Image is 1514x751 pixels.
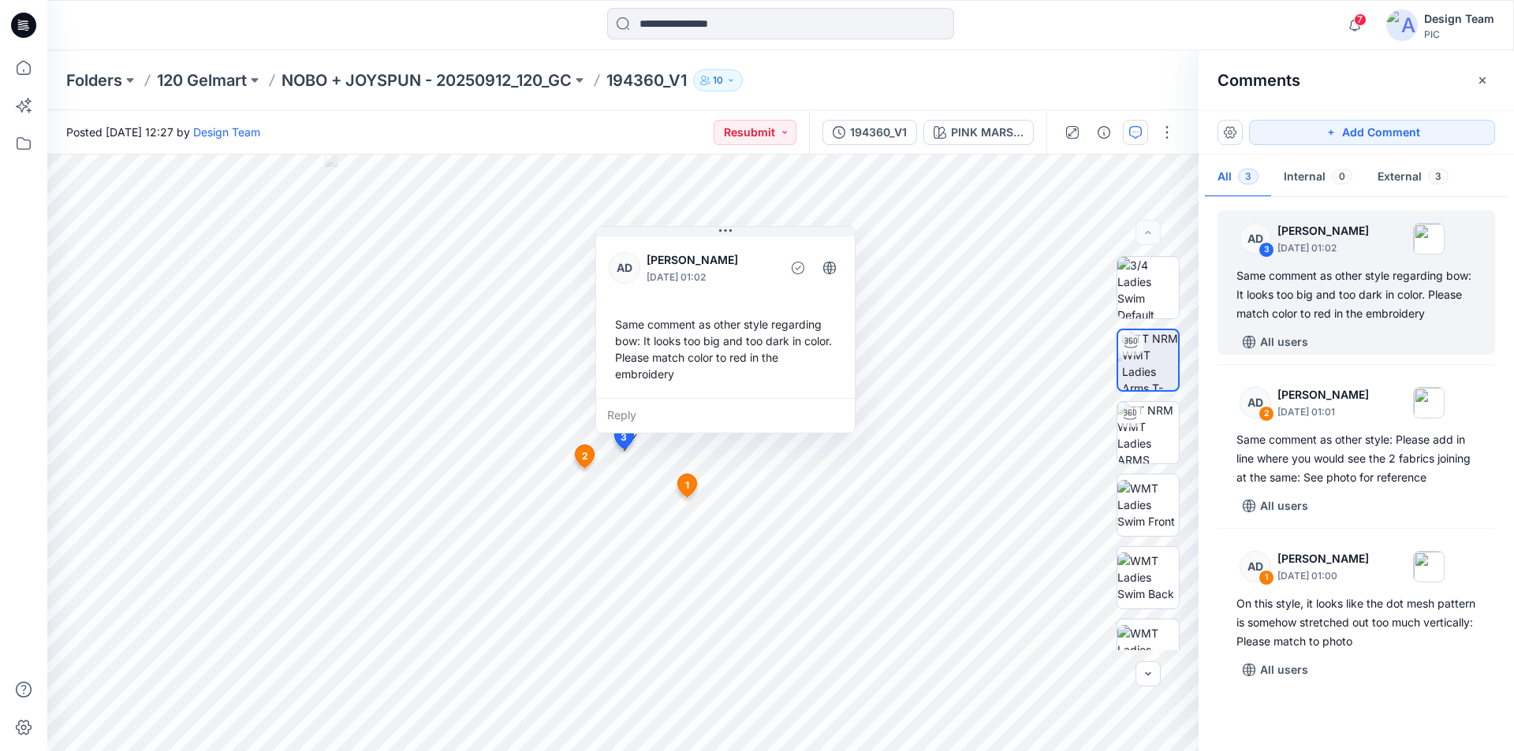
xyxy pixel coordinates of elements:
[647,251,775,270] p: [PERSON_NAME]
[1240,551,1271,582] div: AD
[1238,169,1259,184] span: 3
[1424,9,1494,28] div: Design Team
[596,398,855,433] div: Reply
[1386,9,1418,41] img: avatar
[1236,329,1314,355] button: All users
[951,124,1024,141] div: PINK MARSHMELLOW
[1240,387,1271,418] div: AD
[1260,496,1308,515] p: All users
[1354,13,1367,26] span: 7
[822,120,917,145] button: 194360_V1
[1117,480,1179,530] img: WMT Ladies Swim Front
[647,270,775,285] p: [DATE] 01:02
[1271,158,1365,198] button: Internal
[1117,257,1179,318] img: 3/4 Ladies Swim Default
[1277,549,1369,568] p: [PERSON_NAME]
[693,69,743,91] button: 10
[1277,240,1369,256] p: [DATE] 01:02
[1236,493,1314,519] button: All users
[1091,120,1117,145] button: Details
[157,69,247,91] a: 120 Gelmart
[1277,221,1369,240] p: [PERSON_NAME]
[1236,594,1476,651] div: On this style, it looks like the dot mesh pattern is somehow stretched out too much vertically: P...
[621,430,627,444] span: 3
[1277,568,1369,584] p: [DATE] 01:00
[923,120,1034,145] button: PINK MARSHMELLOW
[193,125,260,139] a: Design Team
[1236,657,1314,682] button: All users
[1240,223,1271,255] div: AD
[1277,404,1369,420] p: [DATE] 01:01
[713,72,723,89] p: 10
[1428,169,1449,184] span: 3
[609,310,842,389] div: Same comment as other style regarding bow: It looks too big and too dark in color. Please match c...
[1249,120,1495,145] button: Add Comment
[66,69,122,91] a: Folders
[1365,158,1461,198] button: External
[1236,266,1476,323] div: Same comment as other style regarding bow: It looks too big and too dark in color. Please match c...
[1117,402,1179,463] img: TT NRM WMT Ladies ARMS DOWN
[1260,333,1308,351] p: All users
[1332,169,1352,184] span: 0
[1260,660,1308,679] p: All users
[606,69,687,91] p: 194360_V1
[850,124,907,141] div: 194360_V1
[685,478,689,493] span: 1
[1236,430,1476,487] div: Same comment as other style: Please add in line where you would see the 2 fabrics joining at the ...
[609,252,640,284] div: AD
[1117,625,1179,675] img: WMT Ladies Swim Left
[1259,242,1274,258] div: 3
[66,124,260,140] span: Posted [DATE] 12:27 by
[1218,71,1300,90] h2: Comments
[1117,552,1179,602] img: WMT Ladies Swim Back
[282,69,572,91] a: NOBO + JOYSPUN - 20250912_120_GC
[582,449,588,463] span: 2
[1205,158,1271,198] button: All
[1259,570,1274,586] div: 1
[1122,330,1178,390] img: TT NRM WMT Ladies Arms T-POSE
[1277,385,1369,404] p: [PERSON_NAME]
[1424,28,1494,40] div: PIC
[1259,406,1274,422] div: 2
